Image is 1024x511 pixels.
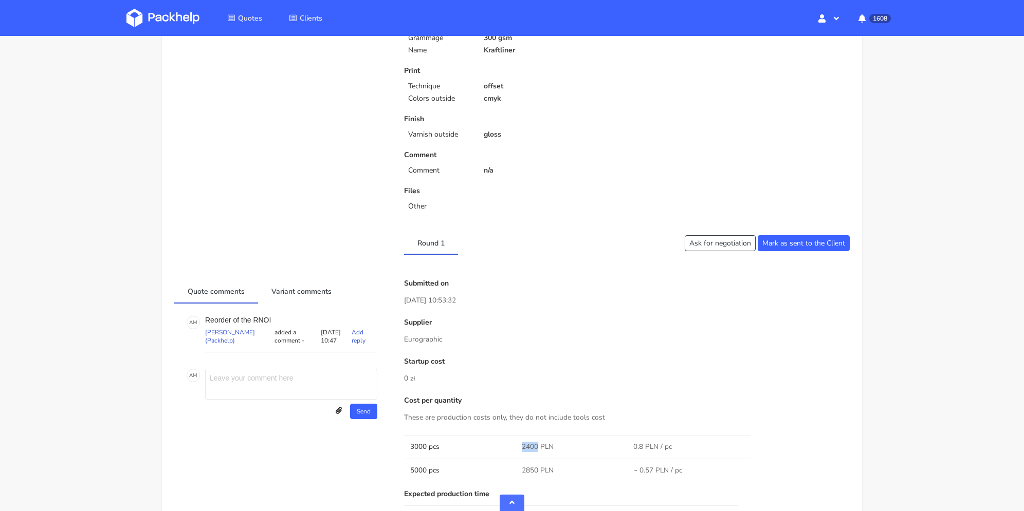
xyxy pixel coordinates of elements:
p: [PERSON_NAME] (Packhelp) [205,328,272,345]
p: Technique [408,82,471,90]
button: Mark as sent to the Client [758,235,850,251]
p: Varnish outside [408,130,471,139]
span: Quotes [238,13,262,23]
p: Cost per quantity [404,396,850,405]
p: These are production costs only, they do not include tools cost [404,412,850,423]
p: Other [408,202,471,211]
span: 2400 PLN [522,442,554,452]
p: 0 zł [404,373,850,384]
span: ~ 0.57 PLN / pc [633,465,682,476]
p: Print [404,67,619,75]
p: Expected production time [404,490,850,498]
span: M [193,316,197,329]
p: [DATE] 10:47 [321,328,352,345]
img: Dashboard [126,9,199,27]
a: Quotes [215,9,275,27]
p: Add reply [352,328,377,345]
p: Submitted on [404,279,850,288]
a: Clients [277,9,335,27]
span: 2850 PLN [522,465,554,476]
p: 300 gsm [484,34,620,42]
p: Comment [404,151,619,159]
p: offset [484,82,620,90]
p: gloss [484,130,620,139]
p: cmyk [484,94,620,103]
p: Comment [408,166,471,175]
p: Reorder of the RNOI [205,316,377,324]
p: Eurographic [404,334,850,345]
a: Quote comments [174,279,258,302]
span: Clients [300,13,322,23]
p: Name [408,46,471,54]
span: 0.8 PLN / pc [633,442,672,452]
span: A [189,369,193,382]
span: M [193,369,197,382]
p: Grammage [408,34,471,42]
td: 3000 pcs [404,435,516,458]
button: Ask for negotiation [685,235,756,251]
p: added a comment - [272,328,320,345]
p: [DATE] 10:53:32 [404,295,850,306]
p: Startup cost [404,357,850,366]
span: 1608 [869,14,891,23]
p: n/a [484,166,620,175]
button: Send [350,404,377,419]
p: Supplier [404,318,850,327]
p: Finish [404,115,619,123]
span: A [189,316,193,329]
a: Round 1 [404,231,458,254]
button: 1608 [850,9,898,27]
p: Kraftliner [484,46,620,54]
p: Colors outside [408,94,471,103]
a: Variant comments [258,279,345,302]
p: Files [404,187,619,195]
td: 5000 pcs [404,459,516,482]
